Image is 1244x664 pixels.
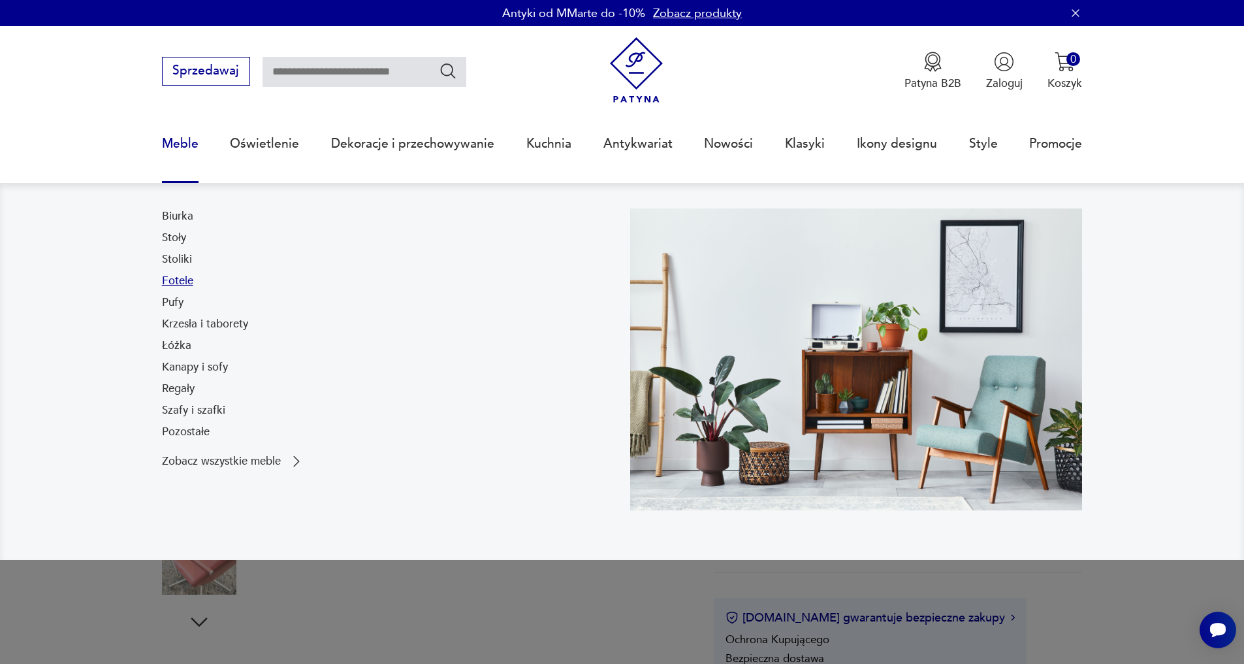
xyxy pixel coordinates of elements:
[162,338,191,354] a: Łóżka
[162,316,248,332] a: Krzesła i taborety
[986,76,1023,91] p: Zaloguj
[331,114,494,174] a: Dekoracje i przechowywanie
[986,52,1023,91] button: Zaloguj
[162,114,199,174] a: Meble
[526,114,571,174] a: Kuchnia
[785,114,825,174] a: Klasyki
[162,359,228,375] a: Kanapy i sofy
[969,114,998,174] a: Style
[603,37,669,103] img: Patyna - sklep z meblami i dekoracjami vintage
[994,52,1014,72] img: Ikonka użytkownika
[162,230,186,246] a: Stoły
[162,454,304,469] a: Zobacz wszystkie meble
[653,5,742,22] a: Zobacz produkty
[1029,114,1082,174] a: Promocje
[904,52,961,91] button: Patyna B2B
[1047,76,1082,91] p: Koszyk
[162,403,225,418] a: Szafy i szafki
[630,208,1083,510] img: 969d9116629659dbb0bd4e745da535dc.jpg
[162,456,281,467] p: Zobacz wszystkie meble
[162,57,250,86] button: Sprzedawaj
[162,295,183,310] a: Pufy
[162,424,210,440] a: Pozostałe
[162,67,250,77] a: Sprzedawaj
[162,208,193,224] a: Biurka
[1200,612,1236,648] iframe: Smartsupp widget button
[230,114,299,174] a: Oświetlenie
[439,61,458,80] button: Szukaj
[904,52,961,91] a: Ikona medaluPatyna B2B
[162,381,195,397] a: Regały
[162,252,192,267] a: Stoliki
[1066,52,1080,66] div: 0
[704,114,753,174] a: Nowości
[502,5,645,22] p: Antyki od MMarte do -10%
[904,76,961,91] p: Patyna B2B
[923,52,943,72] img: Ikona medalu
[1055,52,1075,72] img: Ikona koszyka
[162,273,193,289] a: Fotele
[1047,52,1082,91] button: 0Koszyk
[603,114,673,174] a: Antykwariat
[857,114,937,174] a: Ikony designu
